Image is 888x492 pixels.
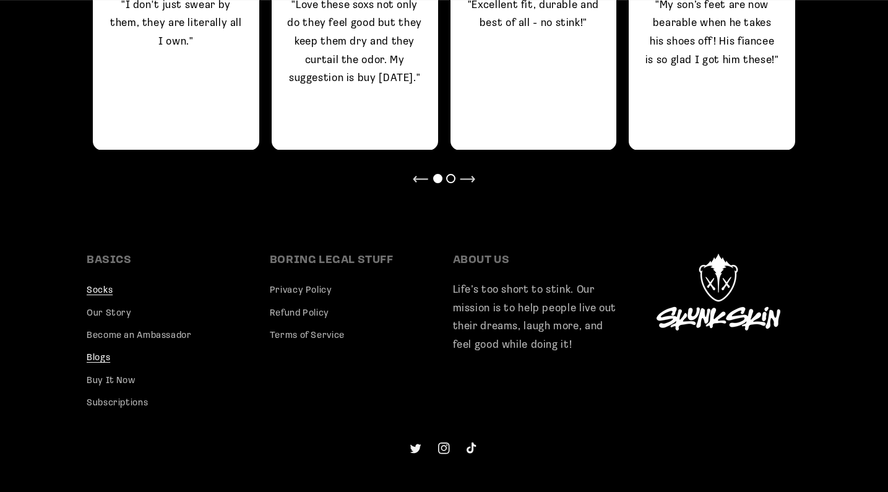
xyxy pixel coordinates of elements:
h2: ABOUT US [453,254,619,268]
h2: BASICS [87,254,252,268]
a: Our Story [87,302,132,324]
a: Buy It Now [87,370,135,392]
p: Life’s too short to stink. Our mission is to help people live out their dreams, laugh more, and f... [453,281,619,354]
a: Blogs [87,347,110,369]
h2: BORING LEGAL STUFF [270,254,436,268]
img: Skunk Skin Logo [657,254,780,330]
a: Socks [87,283,113,302]
a: Refund Policy [270,302,329,324]
a: Terms of Service [270,325,345,347]
a: Become an Ambassador [87,325,192,347]
a: Privacy Policy [270,283,332,302]
a: Subscriptions [87,392,148,415]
